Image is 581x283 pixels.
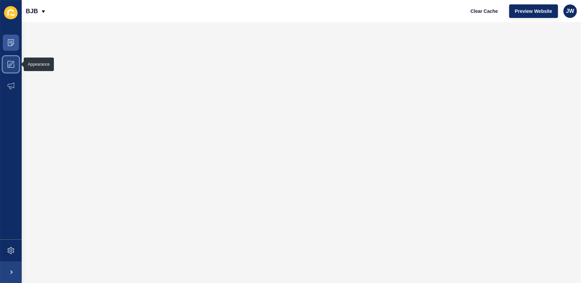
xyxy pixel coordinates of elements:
[28,62,50,67] div: Appearance
[515,8,552,15] span: Preview Website
[566,8,574,15] span: JW
[26,3,38,20] p: BJB
[465,4,504,18] button: Clear Cache
[471,8,498,15] span: Clear Cache
[509,4,558,18] button: Preview Website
